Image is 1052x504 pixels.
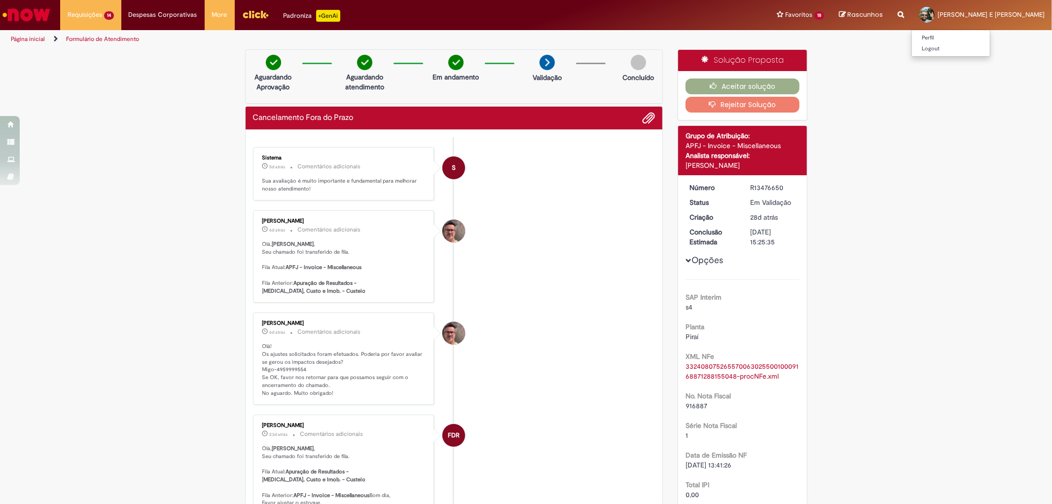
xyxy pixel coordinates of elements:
[750,213,778,222] span: 28d atrás
[938,10,1045,19] span: [PERSON_NAME] E [PERSON_NAME]
[912,43,990,54] a: Logout
[622,73,654,82] p: Concluído
[316,10,340,22] p: +GenAi
[452,156,456,180] span: S
[433,72,479,82] p: Em andamento
[262,279,366,295] b: Apuração de Resultados - [MEDICAL_DATA], Custo e Imob. - Custeio
[442,424,465,447] div: Fernando Da Rosa Moreira
[686,322,704,331] b: Planta
[847,10,883,19] span: Rascunhos
[686,480,709,489] b: Total IPI
[533,73,562,82] p: Validação
[104,11,114,20] span: 14
[686,131,799,141] div: Grupo de Atribuição:
[682,183,743,193] dt: Número
[912,33,990,43] a: Perfil
[262,240,427,295] p: Olá, , Seu chamado foi transferido de fila. Fila Atual: Fila Anterior:
[262,155,427,161] div: Sistema
[357,55,372,70] img: check-circle-green.png
[262,423,427,428] div: [PERSON_NAME]
[682,212,743,222] dt: Criação
[682,227,743,247] dt: Conclusão Estimada
[442,220,465,242] div: Eliezer De Farias
[448,424,460,447] span: FDR
[262,343,427,397] p: Olá! Os ajustes solicitados foram efetuados. Poderia por favor avaliar se gerou os impactos desej...
[129,10,197,20] span: Despesas Corporativas
[68,10,102,20] span: Requisições
[266,55,281,70] img: check-circle-green.png
[686,293,722,302] b: SAP Interim
[839,10,883,20] a: Rascunhos
[262,218,427,224] div: [PERSON_NAME]
[11,35,45,43] a: Página inicial
[686,352,714,361] b: XML NFe
[270,431,288,437] time: 09/09/2025 09:44:13
[686,160,799,170] div: [PERSON_NAME]
[686,78,799,94] button: Aceitar solução
[686,490,699,499] span: 0,00
[686,461,731,469] span: [DATE] 13:41:26
[682,197,743,207] dt: Status
[448,55,464,70] img: check-circle-green.png
[686,391,731,400] b: No. Nota Fiscal
[631,55,646,70] img: img-circle-grey.png
[298,328,361,336] small: Comentários adicionais
[750,227,796,247] div: [DATE] 15:25:35
[686,97,799,113] button: Rejeitar Solução
[686,141,799,151] div: APFJ - Invoice - Miscellaneous
[750,183,796,193] div: R13476650
[686,451,747,460] b: Data de Emissão NF
[298,162,361,171] small: Comentários adicionais
[262,468,366,483] b: Apuração de Resultados - [MEDICAL_DATA], Custo e Imob. - Custeio
[212,10,227,20] span: More
[686,401,707,410] span: 916887
[270,164,286,170] span: 5d atrás
[298,226,361,234] small: Comentários adicionais
[66,35,139,43] a: Formulário de Atendimento
[270,227,286,233] time: 25/09/2025 10:34:04
[294,492,370,499] b: APFJ - Invoice - Miscellaneous
[686,431,688,440] span: 1
[262,320,427,326] div: [PERSON_NAME]
[442,156,465,179] div: System
[270,329,286,335] span: 6d atrás
[1,5,52,25] img: ServiceNow
[7,30,694,48] ul: Trilhas de página
[270,164,286,170] time: 26/09/2025 11:03:01
[270,227,286,233] span: 6d atrás
[270,329,286,335] time: 25/09/2025 10:33:43
[250,72,297,92] p: Aguardando Aprovação
[686,151,799,160] div: Analista responsável:
[442,322,465,345] div: Eliezer De Farias
[686,421,737,430] b: Série Nota Fiscal
[785,10,812,20] span: Favoritos
[272,445,314,452] b: [PERSON_NAME]
[262,177,427,193] p: Sua avaliação é muito importante e fundamental para melhorar nosso atendimento!
[253,114,354,122] h2: Cancelamento Fora do Prazo Histórico de tíquete
[686,303,692,311] span: s4
[750,212,796,222] div: 03/09/2025 12:27:22
[284,10,340,22] div: Padroniza
[286,264,362,271] b: APFJ - Invoice - Miscellaneous
[686,362,798,381] a: Download de 33240807526557006302550010009168871288155048-procNFe.xml
[642,112,655,124] button: Adicionar anexos
[341,72,389,92] p: Aguardando atendimento
[814,11,824,20] span: 18
[270,431,288,437] span: 23d atrás
[272,240,314,248] b: [PERSON_NAME]
[750,213,778,222] time: 03/09/2025 12:27:22
[686,332,698,341] span: Piraí
[242,7,269,22] img: click_logo_yellow_360x200.png
[750,197,796,207] div: Em Validação
[300,430,363,438] small: Comentários adicionais
[540,55,555,70] img: arrow-next.png
[678,50,807,71] div: Solução Proposta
